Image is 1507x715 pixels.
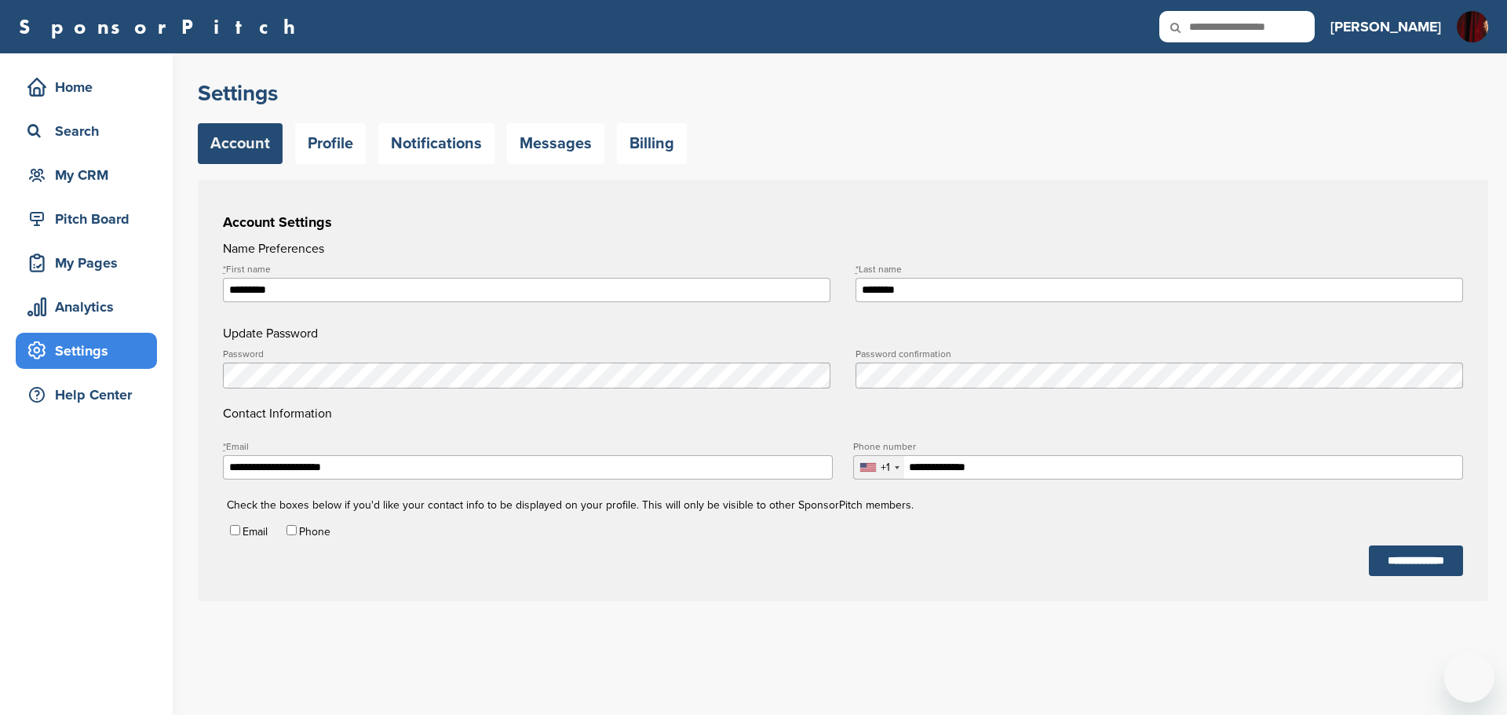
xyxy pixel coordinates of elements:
h4: Name Preferences [223,239,1463,258]
abbr: required [223,264,226,275]
a: Account [198,123,283,164]
iframe: Button to launch messaging window [1444,652,1494,702]
a: My Pages [16,245,157,281]
div: My CRM [24,161,157,189]
label: Email [223,442,832,451]
h2: Settings [198,79,1488,108]
a: Help Center [16,377,157,413]
div: Home [24,73,157,101]
a: Pitch Board [16,201,157,237]
div: My Pages [24,249,157,277]
a: [PERSON_NAME] [1330,9,1441,44]
label: Email [243,525,268,538]
label: Phone number [853,442,1462,451]
h4: Contact Information [223,349,1463,423]
abbr: required [223,441,226,452]
h3: Account Settings [223,211,1463,233]
div: Pitch Board [24,205,157,233]
div: Search [24,117,157,145]
a: My CRM [16,157,157,193]
div: +1 [881,462,890,473]
label: Last name [856,264,1463,274]
a: SponsorPitch [19,16,305,37]
a: Home [16,69,157,105]
div: Analytics [24,293,157,321]
label: First name [223,264,830,274]
a: Notifications [378,123,494,164]
div: Selected country [854,456,904,479]
a: Analytics [16,289,157,325]
label: Password confirmation [856,349,1463,359]
h3: [PERSON_NAME] [1330,16,1441,38]
a: Settings [16,333,157,369]
h4: Update Password [223,324,1463,343]
a: Profile [295,123,366,164]
a: Search [16,113,157,149]
a: Messages [507,123,604,164]
div: Help Center [24,381,157,409]
label: Phone [299,525,330,538]
label: Password [223,349,830,359]
abbr: required [856,264,859,275]
a: Billing [617,123,687,164]
div: Settings [24,337,157,365]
